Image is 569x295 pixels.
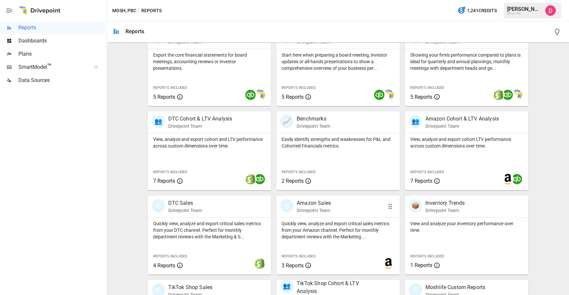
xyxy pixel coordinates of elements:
span: 5 Reports [153,94,175,100]
img: shopify [245,174,256,184]
p: TikTok Shop Sales [168,283,213,291]
p: View and analyze your inventory performance over time. [410,220,523,233]
img: quickbooks [245,90,256,100]
button: MOSH, PBC [112,7,136,15]
p: Drivepoint Team [168,207,202,214]
div: 🛍 [280,199,293,212]
button: 1,241Credits [455,5,500,17]
span: Data Sources [18,76,105,84]
span: Reports Included [410,254,444,258]
span: ™ [47,62,52,70]
img: shopify [493,90,504,100]
img: quickbooks [374,90,385,100]
p: Start here when preparing a board meeting, investor updates or all-hands presentations to show a ... [282,52,394,71]
img: quickbooks [512,174,522,184]
img: amazon [502,174,513,184]
div: 👥 [409,115,422,128]
p: Showing your firm's performance compared to plans is ideal for quarterly and annual plannings, mo... [410,52,523,71]
span: Reports Included [153,86,187,90]
p: Drivepoint Team [168,123,232,129]
p: Export the core financial statements for board meetings, accounting reviews or investor presentat... [153,52,266,71]
span: 4 Reports [153,262,175,269]
span: 7 Reports [153,178,175,184]
p: Amazon Sales [297,199,331,207]
div: 📦 [409,199,422,212]
span: Reports Included [282,86,315,90]
span: 7 Reports [410,178,432,184]
span: Reports Included [153,254,187,258]
div: 🛍 [152,199,165,212]
img: quickbooks [502,90,513,100]
p: DTC Sales [168,199,202,207]
span: Reports [18,24,105,32]
p: Moshlife Custom Reports [425,283,485,291]
span: 2 Reports [282,178,304,184]
img: smart model [512,90,522,100]
div: Reports [125,28,144,35]
button: Andrew Horton [541,1,560,20]
p: Drivepoint Team [297,207,331,214]
p: Benchmarks [297,115,330,123]
div: [PERSON_NAME] [507,6,541,12]
span: Reports Included [410,86,444,90]
div: 📈 [280,115,293,128]
span: Plans [18,50,105,58]
span: 1 Reports [410,262,432,268]
p: View, analyze and export cohort LTV performance across custom dimensions over time. [410,136,523,149]
p: Easily identify strengths and weaknesses for P&L and Cohorted Financials metrics. [282,136,394,149]
span: SmartModel [18,63,87,71]
img: amazon [383,258,394,269]
span: 5 Reports [282,94,304,100]
img: Andrew Horton [545,5,556,16]
img: smart model [255,90,265,100]
p: DTC Cohort & LTV Analysis [168,115,232,123]
img: smart model [383,90,394,100]
span: Reports Included [410,170,444,174]
div: MOSH, PBC [507,12,541,15]
span: Dashboards [18,37,105,45]
span: Reports Included [282,254,315,258]
p: Drivepoint Team [297,123,330,129]
p: Amazon Cohort & LTV Analysis [425,115,499,123]
p: View, analyze and export cohort and LTV performance across custom dimensions over time. [153,136,266,149]
p: Inventory Trends [425,199,465,207]
p: Quickly view, analyze and export critical sales metrics from your Amazon channel. Perfect for mon... [282,220,394,240]
span: Reports Included [282,170,315,174]
span: 5 Reports [410,94,432,100]
div: 👥 [280,280,293,293]
span: Reports Included [153,170,187,174]
div: 👥 [152,115,165,128]
p: Drivepoint Team [425,123,499,129]
span: 3 Reports [282,262,304,269]
span: 1,241 Credits [467,7,497,15]
p: Drivepoint Team [425,207,465,214]
div: / [138,7,140,15]
img: quickbooks [255,174,265,184]
p: Quickly view, analyze and export critical sales metrics from your DTC channel. Perfect for monthl... [153,220,266,240]
img: shopify [255,258,265,269]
